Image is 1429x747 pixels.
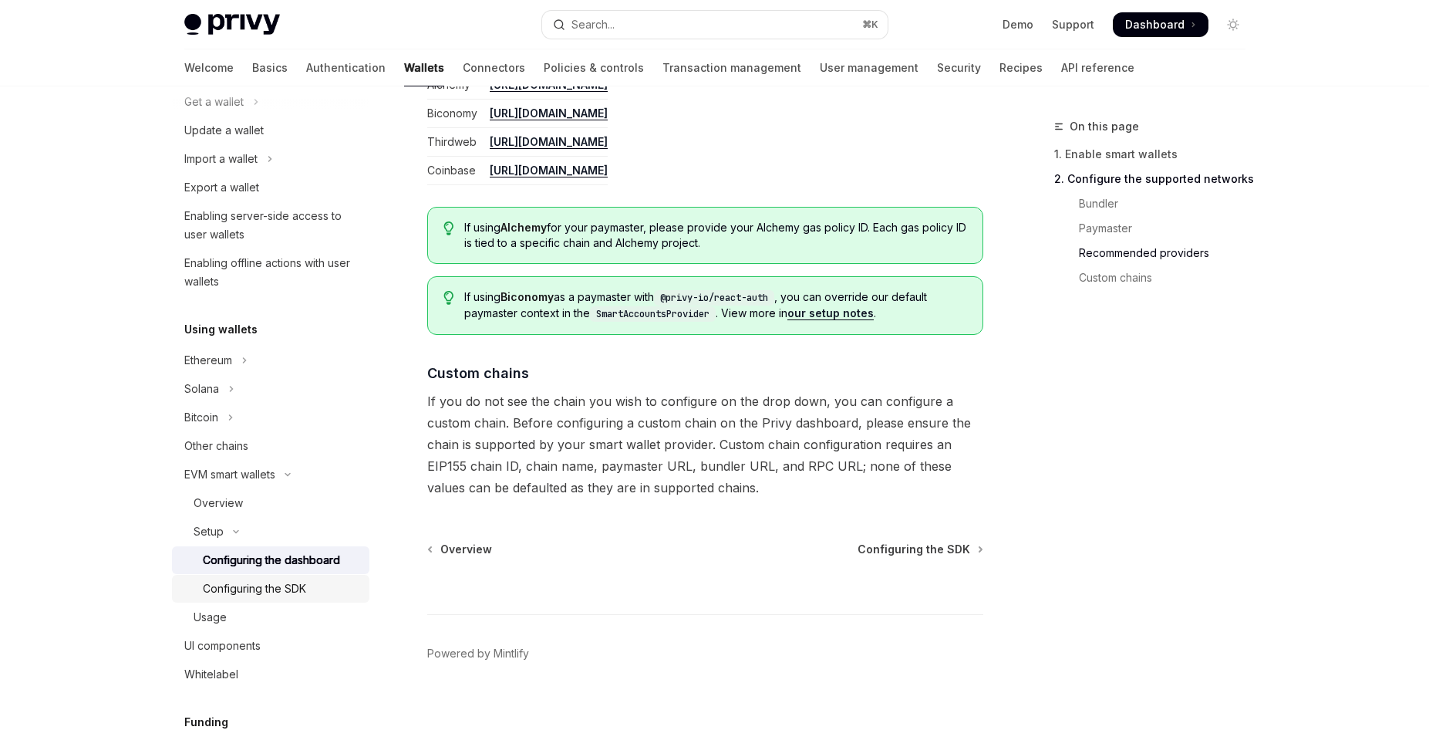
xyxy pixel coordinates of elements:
a: Other chains [172,432,369,460]
a: 2. Configure the supported networks [1054,167,1258,191]
a: Enabling offline actions with user wallets [172,249,369,296]
a: Bundler [1054,191,1258,216]
a: Paymaster [1054,216,1258,241]
a: Policies & controls [544,49,644,86]
span: If using for your paymaster, please provide your Alchemy gas policy ID. Each gas policy ID is tie... [464,220,966,251]
a: Whitelabel [172,661,369,688]
a: Configuring the SDK [172,575,369,603]
a: UI components [172,632,369,660]
a: Configuring the dashboard [172,546,369,574]
div: Import a wallet [184,150,258,168]
a: Demo [1003,17,1033,32]
code: SmartAccountsProvider [590,306,716,322]
h5: Funding [184,713,228,732]
div: Enabling server-side access to user wallets [184,207,360,244]
a: Security [937,49,981,86]
div: Bitcoin [184,408,218,427]
a: Overview [172,489,369,517]
a: Enabling server-side access to user wallets [172,202,369,248]
a: Export a wallet [172,174,369,201]
div: Search... [571,15,615,34]
a: Usage [172,603,369,631]
a: Transaction management [662,49,801,86]
a: Powered by Mintlify [427,646,529,661]
a: Overview [429,542,492,557]
a: Update a wallet [172,117,369,144]
a: Recommended providers [1054,241,1258,265]
button: Toggle Solana section [172,375,369,403]
a: Recipes [999,49,1043,86]
button: Toggle dark mode [1221,12,1245,37]
button: Toggle EVM smart wallets section [172,461,369,488]
a: API reference [1061,49,1134,86]
span: Configuring the SDK [858,542,970,557]
a: Basics [252,49,288,86]
div: Enabling offline actions with user wallets [184,254,360,291]
div: Solana [184,380,219,398]
strong: Alchemy [500,221,547,234]
a: Custom chains [1054,265,1258,290]
div: Other chains [184,437,248,455]
a: Welcome [184,49,234,86]
code: @privy-io/react-auth [654,290,774,306]
a: [URL][DOMAIN_NAME] [490,106,608,120]
span: Overview [440,542,492,557]
div: EVM smart wallets [184,465,275,484]
img: light logo [184,14,280,35]
div: Overview [194,494,243,512]
span: If using as a paymaster with , you can override our default paymaster context in the . View more ... [464,289,966,322]
a: Connectors [463,49,525,86]
div: Ethereum [184,351,232,370]
a: our setup notes [787,306,874,320]
a: 1. Enable smart wallets [1054,142,1258,167]
strong: Biconomy [500,290,554,303]
td: Thirdweb [427,128,484,157]
span: Dashboard [1125,17,1185,32]
a: [URL][DOMAIN_NAME] [490,164,608,177]
a: User management [820,49,918,86]
span: Custom chains [427,363,529,384]
a: Wallets [404,49,444,86]
button: Toggle Setup section [172,518,369,546]
a: Configuring the SDK [858,542,982,557]
div: Export a wallet [184,178,259,197]
a: Dashboard [1113,12,1208,37]
button: Open search [542,11,888,39]
button: Toggle Ethereum section [172,346,369,374]
td: Biconomy [427,100,484,128]
td: Coinbase [427,157,484,185]
a: [URL][DOMAIN_NAME] [490,135,608,149]
a: Support [1052,17,1094,32]
div: Configuring the SDK [203,580,306,598]
svg: Tip [443,221,454,235]
button: Toggle Import a wallet section [172,145,369,173]
div: Update a wallet [184,121,264,140]
span: If you do not see the chain you wish to configure on the drop down, you can configure a custom ch... [427,390,983,499]
button: Toggle Bitcoin section [172,404,369,431]
div: UI components [184,637,261,655]
div: Whitelabel [184,665,238,684]
a: Authentication [306,49,386,86]
div: Configuring the dashboard [203,551,340,570]
svg: Tip [443,291,454,305]
div: Setup [194,522,224,541]
div: Usage [194,608,227,627]
h5: Using wallets [184,320,258,339]
span: ⌘ K [862,19,878,31]
span: On this page [1070,117,1139,136]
